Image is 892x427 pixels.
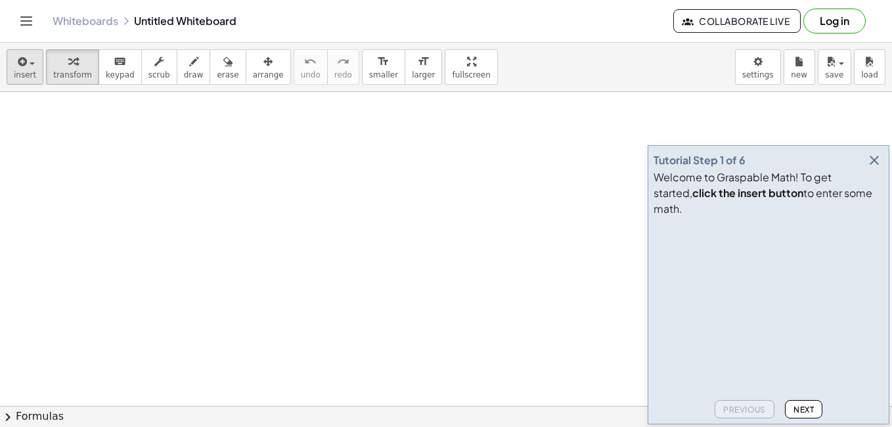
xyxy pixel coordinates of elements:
button: draw [177,49,211,85]
button: format_sizesmaller [362,49,405,85]
button: arrange [246,49,291,85]
button: transform [46,49,99,85]
button: Toggle navigation [16,11,37,32]
button: Next [785,400,822,418]
button: Log in [803,9,866,34]
a: Whiteboards [53,14,118,28]
button: format_sizelarger [405,49,442,85]
button: undoundo [294,49,328,85]
button: new [784,49,815,85]
span: undo [301,70,321,79]
div: Tutorial Step 1 of 6 [654,152,746,168]
span: settings [742,70,774,79]
span: larger [412,70,435,79]
div: Welcome to Graspable Math! To get started, to enter some math. [654,169,883,217]
span: scrub [148,70,170,79]
button: insert [7,49,43,85]
i: redo [337,54,349,70]
span: Collaborate Live [684,15,790,27]
span: smaller [369,70,398,79]
b: click the insert button [692,186,803,200]
span: draw [184,70,204,79]
span: keypad [106,70,135,79]
i: undo [304,54,317,70]
span: arrange [253,70,284,79]
span: transform [53,70,92,79]
span: Next [793,405,814,415]
button: scrub [141,49,177,85]
span: redo [334,70,352,79]
button: erase [210,49,246,85]
button: Collaborate Live [673,9,801,33]
button: load [854,49,885,85]
button: redoredo [327,49,359,85]
button: save [818,49,851,85]
span: load [861,70,878,79]
i: keyboard [114,54,126,70]
span: insert [14,70,36,79]
button: fullscreen [445,49,497,85]
button: settings [735,49,781,85]
span: erase [217,70,238,79]
i: format_size [377,54,390,70]
span: new [791,70,807,79]
button: keyboardkeypad [99,49,142,85]
span: fullscreen [452,70,490,79]
span: save [825,70,843,79]
i: format_size [417,54,430,70]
